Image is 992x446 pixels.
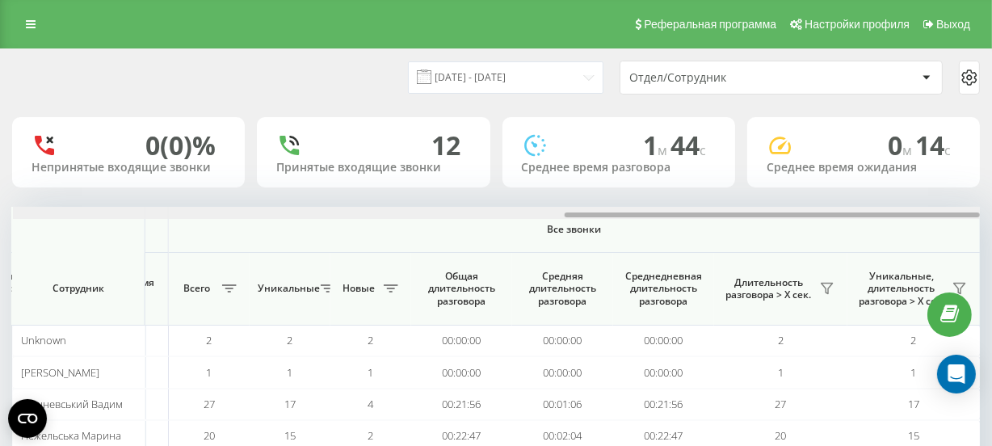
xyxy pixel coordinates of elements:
[944,141,951,159] span: c
[368,333,374,347] span: 2
[512,389,613,420] td: 00:01:06
[908,397,919,411] span: 17
[21,365,99,380] span: [PERSON_NAME]
[855,270,948,308] span: Уникальные, длительность разговора > Х сек.
[204,397,215,411] span: 27
[767,161,960,175] div: Среднее время ожидания
[776,397,787,411] span: 27
[368,365,374,380] span: 1
[629,71,822,85] div: Отдел/Сотрудник
[805,18,910,31] span: Настройки профиля
[613,356,714,388] td: 00:00:00
[411,356,512,388] td: 00:00:00
[902,141,915,159] span: м
[936,18,970,31] span: Выход
[776,428,787,443] span: 20
[778,333,784,347] span: 2
[670,128,706,162] span: 44
[644,18,776,31] span: Реферальная программа
[888,128,915,162] span: 0
[411,325,512,356] td: 00:00:00
[8,399,47,438] button: Open CMP widget
[368,428,374,443] span: 2
[700,141,706,159] span: c
[284,397,296,411] span: 17
[911,365,917,380] span: 1
[207,365,212,380] span: 1
[288,333,293,347] span: 2
[915,128,951,162] span: 14
[778,365,784,380] span: 1
[276,161,470,175] div: Принятые входящие звонки
[658,141,670,159] span: м
[613,389,714,420] td: 00:21:56
[411,389,512,420] td: 00:21:56
[512,325,613,356] td: 00:00:00
[524,270,601,308] span: Средняя длительность разговора
[643,128,670,162] span: 1
[21,428,121,443] span: Нежельська Марина
[26,282,131,295] span: Сотрудник
[145,130,216,161] div: 0 (0)%
[911,333,917,347] span: 2
[722,276,815,301] span: Длительность разговора > Х сек.
[613,325,714,356] td: 00:00:00
[908,428,919,443] span: 15
[937,355,976,393] div: Open Intercom Messenger
[423,270,500,308] span: Общая длительность разговора
[625,270,702,308] span: Среднедневная длительность разговора
[284,428,296,443] span: 15
[177,282,217,295] span: Всего
[288,365,293,380] span: 1
[258,282,316,295] span: Уникальные
[21,397,123,411] span: Вишневський Вадим
[522,161,716,175] div: Среднее время разговора
[207,333,212,347] span: 2
[432,130,461,161] div: 12
[338,282,379,295] span: Новые
[21,333,66,347] span: Unknown
[204,428,215,443] span: 20
[216,223,932,236] span: Все звонки
[512,356,613,388] td: 00:00:00
[32,161,225,175] div: Непринятые входящие звонки
[368,397,374,411] span: 4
